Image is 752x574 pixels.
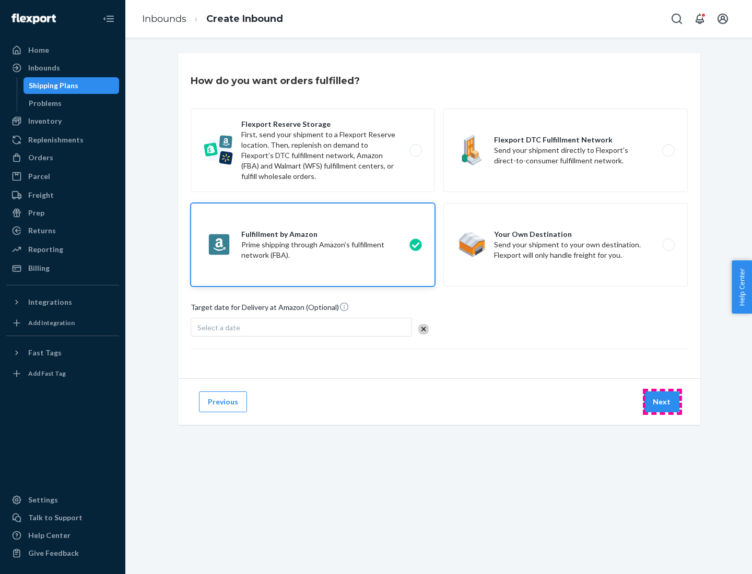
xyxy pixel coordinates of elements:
[134,4,291,34] ol: breadcrumbs
[191,74,360,88] h3: How do you want orders fulfilled?
[732,260,752,314] button: Help Center
[6,131,119,148] a: Replenishments
[712,8,733,29] button: Open account menu
[28,495,58,505] div: Settings
[197,323,240,332] span: Select a date
[28,244,63,255] div: Reporting
[28,135,84,145] div: Replenishments
[199,391,247,412] button: Previous
[28,512,83,523] div: Talk to Support
[6,509,119,526] a: Talk to Support
[28,63,60,73] div: Inbounds
[689,8,710,29] button: Open notifications
[28,548,79,558] div: Give Feedback
[6,315,119,331] a: Add Integration
[28,190,54,200] div: Freight
[6,365,119,382] a: Add Fast Tag
[28,45,49,55] div: Home
[6,187,119,204] a: Freight
[28,348,62,358] div: Fast Tags
[6,222,119,239] a: Returns
[23,77,120,94] a: Shipping Plans
[206,13,283,25] a: Create Inbound
[28,152,53,163] div: Orders
[6,241,119,258] a: Reporting
[644,391,679,412] button: Next
[6,205,119,221] a: Prep
[666,8,687,29] button: Open Search Box
[28,318,75,327] div: Add Integration
[6,527,119,544] a: Help Center
[11,14,56,24] img: Flexport logo
[29,98,62,109] div: Problems
[28,116,62,126] div: Inventory
[6,492,119,508] a: Settings
[28,171,50,182] div: Parcel
[6,113,119,129] a: Inventory
[28,225,56,236] div: Returns
[142,13,186,25] a: Inbounds
[28,369,66,378] div: Add Fast Tag
[6,42,119,58] a: Home
[28,530,70,541] div: Help Center
[191,302,349,317] span: Target date for Delivery at Amazon (Optional)
[28,263,50,273] div: Billing
[6,260,119,277] a: Billing
[6,344,119,361] button: Fast Tags
[6,545,119,561] button: Give Feedback
[98,8,119,29] button: Close Navigation
[6,294,119,310] button: Integrations
[6,59,119,76] a: Inbounds
[6,168,119,185] a: Parcel
[28,297,72,307] div: Integrations
[29,80,78,91] div: Shipping Plans
[6,149,119,166] a: Orders
[28,208,44,218] div: Prep
[23,95,120,112] a: Problems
